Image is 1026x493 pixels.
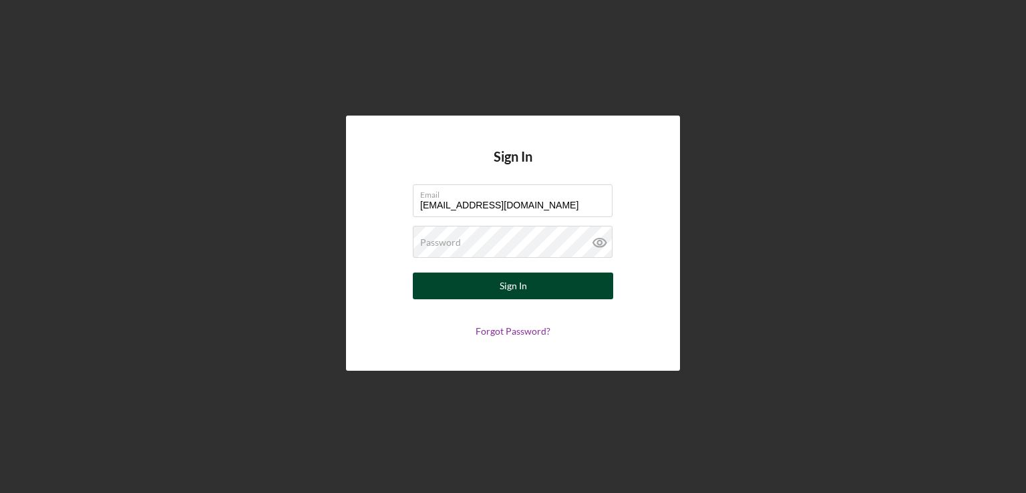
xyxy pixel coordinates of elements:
[494,149,532,184] h4: Sign In
[476,325,550,337] a: Forgot Password?
[420,185,613,200] label: Email
[420,237,461,248] label: Password
[500,273,527,299] div: Sign In
[413,273,613,299] button: Sign In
